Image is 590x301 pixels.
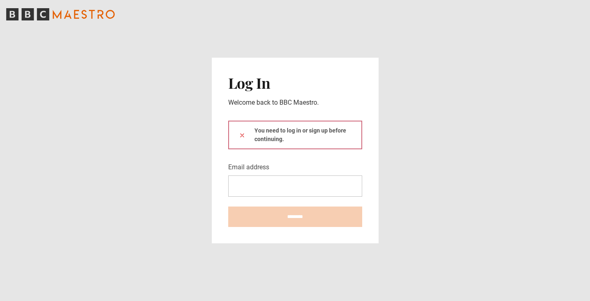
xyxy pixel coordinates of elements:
[6,8,115,20] svg: BBC Maestro
[228,121,362,149] div: You need to log in or sign up before continuing.
[228,74,362,91] h2: Log In
[228,162,269,172] label: Email address
[228,98,362,108] p: Welcome back to BBC Maestro.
